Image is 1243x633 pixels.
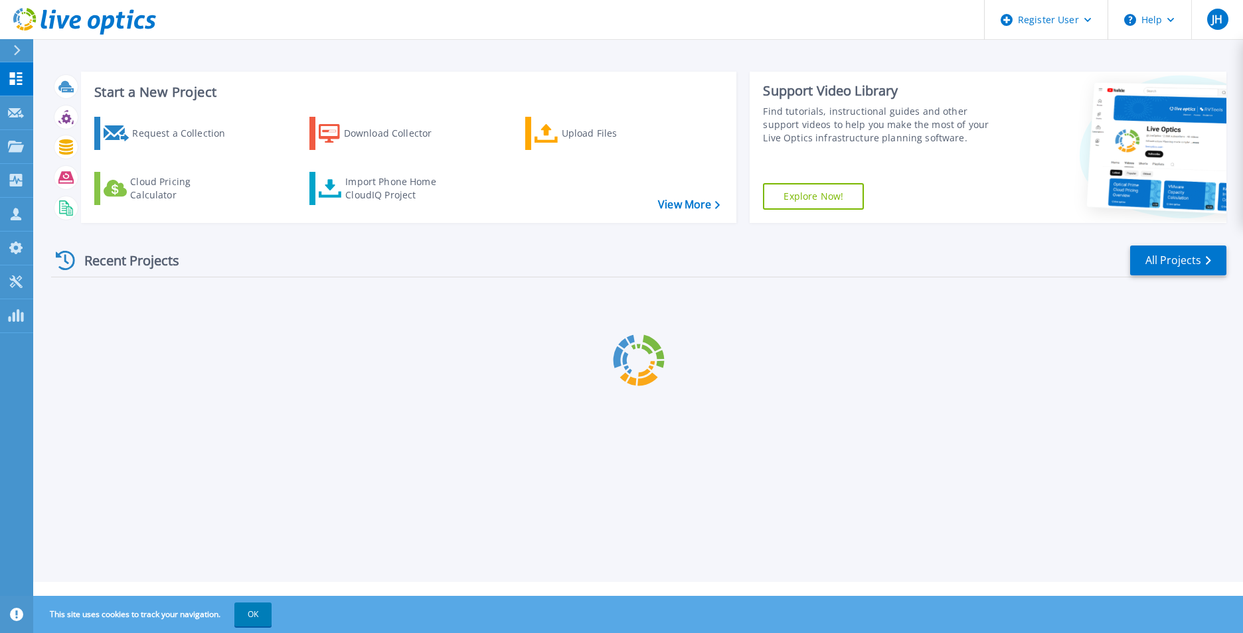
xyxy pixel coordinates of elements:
[94,172,242,205] a: Cloud Pricing Calculator
[525,117,673,150] a: Upload Files
[37,602,272,626] span: This site uses cookies to track your navigation.
[234,602,272,626] button: OK
[344,120,450,147] div: Download Collector
[94,117,242,150] a: Request a Collection
[132,120,238,147] div: Request a Collection
[763,183,864,210] a: Explore Now!
[130,175,236,202] div: Cloud Pricing Calculator
[658,198,720,211] a: View More
[1130,246,1226,275] a: All Projects
[345,175,449,202] div: Import Phone Home CloudIQ Project
[763,82,1005,100] div: Support Video Library
[309,117,457,150] a: Download Collector
[763,105,1005,145] div: Find tutorials, instructional guides and other support videos to help you make the most of your L...
[94,85,720,100] h3: Start a New Project
[1212,14,1222,25] span: JH
[51,244,197,277] div: Recent Projects
[562,120,668,147] div: Upload Files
